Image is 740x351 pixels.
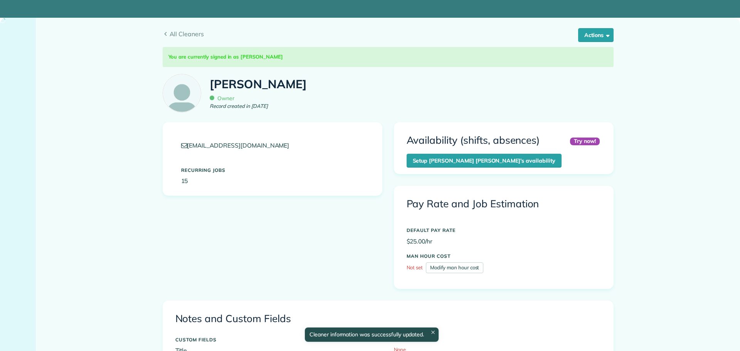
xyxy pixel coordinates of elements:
span: All Cleaners [170,29,614,39]
h1: [PERSON_NAME] [210,78,307,91]
p: $25.00/hr [407,237,601,246]
h5: CUSTOM FIELDS [175,337,382,342]
h3: Pay Rate and Job Estimation [407,198,601,210]
h3: Availability (shifts, absences) [407,135,540,146]
p: 15 [181,176,364,185]
button: Actions [578,28,614,42]
h5: DEFAULT PAY RATE [407,228,601,233]
a: Modify man hour cost [426,262,483,273]
span: Owner [210,95,234,102]
em: Record created in [DATE] [210,102,267,110]
h3: Notes and Custom Fields [175,313,601,324]
img: employee_icon-c2f8239691d896a72cdd9dc41cfb7b06f9d69bdd837a2ad469be8ff06ab05b5f.png [163,74,201,112]
h5: Recurring Jobs [181,168,364,173]
h5: MAN HOUR COST [407,254,601,259]
a: [EMAIL_ADDRESS][DOMAIN_NAME] [181,141,297,149]
div: Try now! [570,138,600,145]
h5: NOTES [394,337,601,342]
div: Cleaner information was successfully updated. [305,327,439,342]
div: You are currently signed in as [PERSON_NAME] [163,47,614,67]
span: Not set [407,264,423,270]
a: Setup [PERSON_NAME] [PERSON_NAME]’s availability [407,154,562,168]
a: All Cleaners [163,29,614,39]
